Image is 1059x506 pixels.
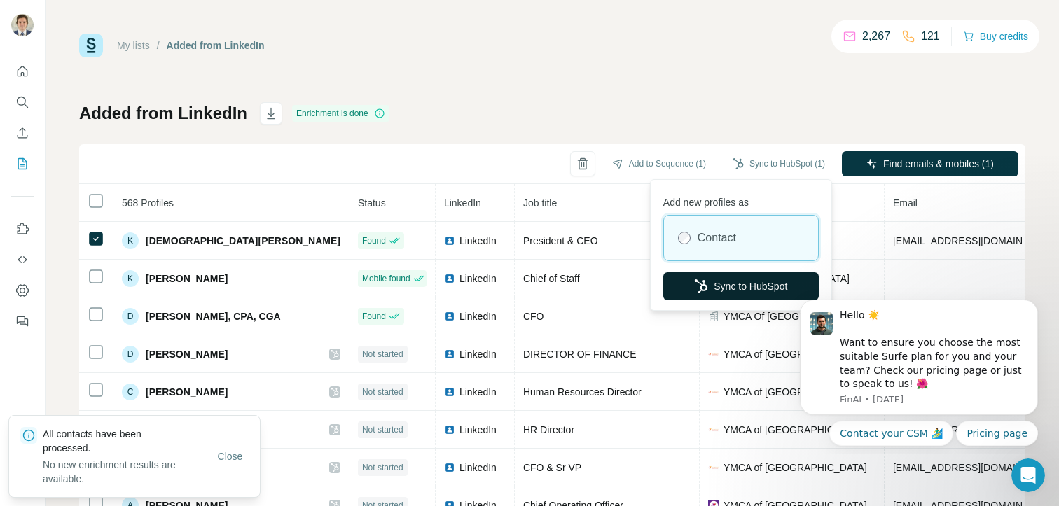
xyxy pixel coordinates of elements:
span: LinkedIn [459,309,497,323]
button: Quick start [11,59,34,84]
span: Found [362,310,386,323]
img: company-logo [708,462,719,473]
p: No new enrichment results are available. [43,458,200,486]
img: company-logo [708,349,719,360]
span: LinkedIn [459,347,497,361]
li: / [157,38,160,52]
span: LinkedIn [459,461,497,475]
div: D [122,346,139,363]
button: Use Surfe on LinkedIn [11,216,34,241]
span: Human Resources Director [523,386,642,398]
p: 121 [921,28,940,45]
span: Found [362,234,386,247]
span: YMCA of [GEOGRAPHIC_DATA] [724,347,867,361]
span: LinkedIn [459,272,497,286]
img: Surfe Logo [79,34,103,57]
a: My lists [117,40,150,51]
span: [EMAIL_ADDRESS][DOMAIN_NAME] [893,462,1059,473]
img: LinkedIn logo [444,462,455,473]
button: My lists [11,151,34,176]
img: LinkedIn logo [444,311,455,322]
button: Add to Sequence (1) [602,153,716,174]
span: [PERSON_NAME] [146,385,228,399]
img: LinkedIn logo [444,424,455,435]
span: LinkedIn [459,423,497,437]
span: Close [218,449,243,463]
span: Find emails & mobiles (1) [883,157,994,171]
div: K [122,232,139,249]
span: YMCA of [GEOGRAPHIC_DATA] [724,385,867,399]
span: YMCA of [GEOGRAPHIC_DATA] [724,461,867,475]
span: Status [358,197,386,209]
span: [PERSON_NAME] [146,272,228,286]
img: Avatar [11,14,34,36]
button: Buy credits [963,27,1028,46]
button: Feedback [11,309,34,334]
span: [EMAIL_ADDRESS][DOMAIN_NAME] [893,235,1059,246]
iframe: Intercom notifications message [779,288,1059,454]
iframe: Intercom live chat [1011,458,1045,492]
span: Not started [362,386,403,398]
span: President & CEO [523,235,598,246]
button: Close [208,444,253,469]
span: YMCA Of [GEOGRAPHIC_DATA] [724,309,869,323]
span: CFO [523,311,544,322]
img: LinkedIn logo [444,273,455,284]
span: YMCA of [GEOGRAPHIC_DATA] [724,423,867,437]
span: Not started [362,423,403,436]
button: Find emails & mobiles (1) [842,151,1018,176]
h1: Added from LinkedIn [79,102,247,125]
p: All contacts have been processed. [43,427,200,455]
img: company-logo [708,386,719,398]
p: 2,267 [862,28,890,45]
div: Added from LinkedIn [167,38,265,52]
div: Enrichment is done [292,105,389,122]
div: D [122,308,139,325]
p: Add new profiles as [663,190,819,209]
span: Job title [523,197,557,209]
button: Sync to HubSpot (1) [723,153,835,174]
span: [DEMOGRAPHIC_DATA][PERSON_NAME] [146,234,340,248]
span: Not started [362,461,403,474]
button: Enrich CSV [11,120,34,146]
button: Sync to HubSpot [663,272,819,300]
span: LinkedIn [444,197,481,209]
span: LinkedIn [459,234,497,248]
span: Mobile found [362,272,410,285]
button: Use Surfe API [11,247,34,272]
span: [PERSON_NAME] [146,347,228,361]
button: Search [11,90,34,115]
span: DIRECTOR OF FINANCE [523,349,637,360]
img: company-logo [708,424,719,435]
img: LinkedIn logo [444,235,455,246]
span: HR Director [523,424,574,435]
div: C [122,384,139,400]
span: LinkedIn [459,385,497,399]
span: 568 Profiles [122,197,174,209]
img: LinkedIn logo [444,386,455,398]
span: [PERSON_NAME], CPA, CGA [146,309,281,323]
div: K [122,270,139,287]
span: Email [893,197,918,209]
label: Contact [698,230,736,246]
span: Chief of Staff [523,273,580,284]
span: CFO & Sr VP [523,462,581,473]
img: LinkedIn logo [444,349,455,360]
span: Not started [362,348,403,360]
button: Dashboard [11,278,34,303]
